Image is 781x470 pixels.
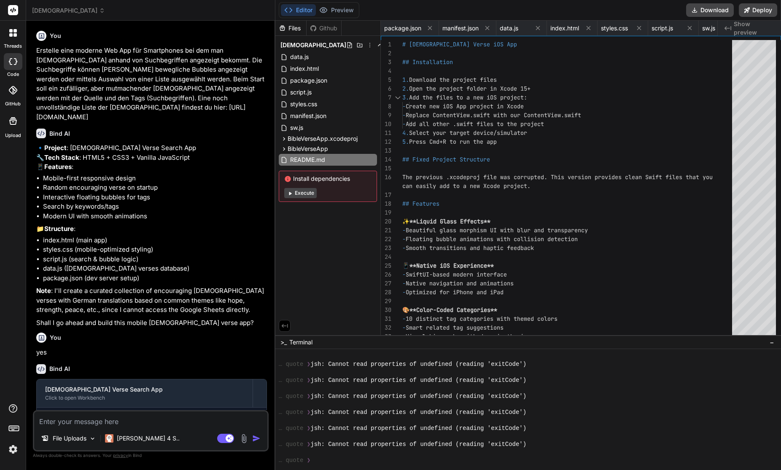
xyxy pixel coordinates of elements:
h6: You [50,32,61,40]
span: README.md [289,155,326,165]
div: Click to open Workbench [45,395,244,401]
label: GitHub [5,100,21,107]
span: [DEMOGRAPHIC_DATA] [32,6,105,15]
p: Erstelle eine moderne Web App für Smartphones bei dem man [DEMOGRAPHIC_DATA] anhand von Suchbegri... [36,46,267,122]
span: BibleVerseApp [288,145,328,153]
li: Mobile-first responsive design [43,174,267,183]
div: 4 [381,67,391,75]
img: Claude 4 Sonnet [105,434,113,443]
button: Execute [284,188,317,198]
p: 📁 : [36,224,267,234]
div: 15 [381,164,391,173]
h6: You [50,333,61,342]
span: jsh: Cannot read properties of undefined (reading 'exitCode') [310,424,526,432]
span: Download the project files [409,76,497,83]
span: … quote [279,440,304,449]
span: 1. [402,76,409,83]
div: Files [275,24,306,32]
span: … quote [279,408,304,416]
span: sw.js [289,123,304,133]
span: Smooth transitions and haptic feedback [406,244,534,252]
span: Install dependencies [284,175,372,183]
span: - [402,288,406,296]
p: 🔹 : [DEMOGRAPHIC_DATA] Verse Search App 🔧 : HTML5 + CSS3 + Vanilla JavaScript 📱 : [36,143,267,172]
span: - [402,333,406,340]
span: sw.js [702,24,715,32]
div: 27 [381,279,391,288]
span: script.js [652,24,673,32]
div: 24 [381,252,391,261]
span: index.html [289,64,320,74]
strong: Features [44,163,72,171]
span: Add all other .swift files to the project [406,120,544,128]
span: n [574,235,578,243]
strong: Project [44,144,67,152]
li: Modern UI with smooth animations [43,212,267,221]
span: - [402,315,406,322]
p: [PERSON_NAME] 4 S.. [117,434,180,443]
span: ❯ [307,440,310,449]
div: 3 [381,58,391,67]
span: 10 distinct tag categories with themed colors [406,315,557,322]
span: index.html [550,24,579,32]
div: 31 [381,314,391,323]
span: ft [574,111,581,119]
span: jsh: Cannot read properties of undefined (reading 'exitCode') [310,408,526,416]
span: **Color-Coded Categories** [409,306,497,314]
div: 12 [381,137,391,146]
span: data.js [500,24,518,32]
span: ❯ [307,408,310,416]
span: Create new iOS App project in Xcode [406,102,524,110]
span: Select your target device/simulator [409,129,527,137]
span: ency [574,226,588,234]
span: # [DEMOGRAPHIC_DATA] Verse iOS App [402,40,517,48]
p: : I'll create a curated collection of encouraging [DEMOGRAPHIC_DATA] verses with German translati... [36,286,267,315]
img: attachment [239,434,249,443]
span: 📱 [402,262,409,269]
span: … quote [279,376,304,384]
span: Terminal [289,338,312,346]
p: Shall I go ahead and build this mobile [DEMOGRAPHIC_DATA] verse app? [36,318,267,328]
img: icon [252,434,261,443]
span: Visual hierarchy with dynamic theming [406,333,531,340]
span: - [402,235,406,243]
span: Optimized for iPhone and iPad [406,288,504,296]
span: can easily add to a new Xcode project. [402,182,531,190]
div: 6 [381,84,391,93]
span: … quote [279,424,304,432]
li: script.js (search & bubble logic) [43,255,267,264]
div: 23 [381,244,391,252]
button: [DEMOGRAPHIC_DATA] Verse Search AppClick to open Workbench [37,379,253,407]
span: ❯ [307,424,310,432]
button: Download [686,3,734,17]
span: … quote [279,392,304,400]
span: jsh: Cannot read properties of undefined (reading 'exitCode') [310,392,526,400]
span: jsh: Cannot read properties of undefined (reading 'exitCode') [310,360,526,368]
div: 2 [381,49,391,58]
div: 25 [381,261,391,270]
li: index.html (main app) [43,236,267,245]
span: jsh: Cannot read properties of undefined (reading 'exitCode') [310,440,526,449]
span: Beautiful glass morphism UI with blur and transpar [406,226,574,234]
div: Click to collapse the range. [392,93,403,102]
span: Floating bubble animations with collision detectio [406,235,574,243]
button: Deploy [739,3,777,17]
div: 14 [381,155,391,164]
div: 19 [381,208,391,217]
span: ❯ [307,376,310,384]
img: Pick Models [89,435,96,442]
div: 8 [381,102,391,111]
span: ## Fixed Project Structure [402,156,490,163]
span: >_ [280,338,287,346]
span: Show preview [734,20,774,37]
span: - [402,226,406,234]
span: … quote [279,360,304,368]
span: - [402,120,406,128]
p: Always double-check its answers. Your in Bind [33,451,269,459]
span: manifest.json [442,24,479,32]
span: ✨ [402,218,409,225]
li: data.js ([DEMOGRAPHIC_DATA] verses database) [43,264,267,274]
div: 32 [381,323,391,332]
span: SwiftUI-based modern interface [406,271,507,278]
span: [DEMOGRAPHIC_DATA] [280,41,346,49]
